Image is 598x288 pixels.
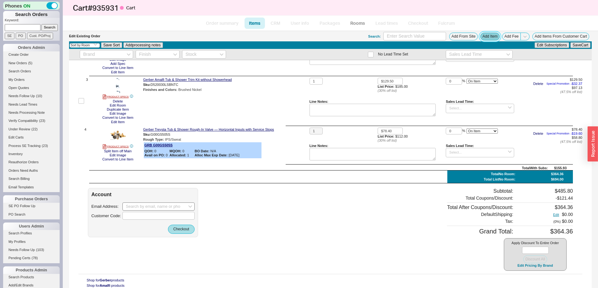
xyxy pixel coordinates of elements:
a: My Profiles [3,238,60,245]
a: Needs Follow Up(10) [3,93,60,99]
div: Tax : [447,219,513,224]
a: SE PO Follow Up [3,203,60,209]
a: Search Billing [3,175,60,182]
span: 1 [170,153,195,157]
a: Edit Carts [3,134,60,141]
div: $155.93 [554,166,567,170]
a: Items [245,18,265,29]
a: Reauthorize Orders [3,159,60,165]
span: $78.40 [572,128,582,131]
input: Qty [310,78,323,85]
span: - $19.60 [571,132,582,136]
div: Total With Subs : [522,166,548,170]
span: G00GS505S [151,132,170,136]
div: Account [91,191,195,197]
span: Special Promotion [547,132,569,135]
span: Checkout [173,227,189,231]
img: COLD_EXPANSION_PEX_ddjvio [110,128,126,143]
span: Add From Site [451,34,476,39]
a: Under Review(22) [3,126,60,133]
span: ON [23,3,30,9]
a: GRB G00GS505S [144,143,173,147]
div: Products Admin [3,266,60,274]
div: Search: [368,34,381,39]
span: $129.50 [570,78,582,81]
button: Add From Site [449,33,478,40]
div: Total Coupons/Discount: [447,196,513,201]
input: Select... [446,104,514,113]
span: Discount All [525,257,545,261]
div: $0.00 [526,212,573,217]
div: Apply Discount To Entire Order [504,238,567,271]
span: Needs Follow Up [8,248,35,252]
a: New Orders(5) [3,60,60,66]
a: PRODUCT SPECS [103,144,129,149]
span: Special Promotion [547,82,569,86]
span: % [462,79,465,83]
a: Search Products [3,274,60,280]
span: 0 [144,153,170,157]
input: No Lead Time Set [368,52,374,57]
button: Shop forGerberproducts [85,278,126,283]
a: Process SE Tracking(23) [3,143,60,149]
h1: Cart # 935931 [73,3,306,12]
div: Phones [3,2,60,10]
h1: Search Orders [3,11,60,18]
b: QOH: [144,149,154,153]
span: - $32.37 [571,82,582,86]
button: Convert to Line Item [100,66,135,70]
b: Finishes and Colors : [143,88,177,92]
button: Edit [551,213,561,217]
span: ( 103 ) [36,248,44,252]
input: Enter Search Value [383,32,446,40]
div: Sales Lead Time: [446,144,514,148]
a: Rooms [346,18,369,29]
button: SaveCart [570,42,590,48]
span: Sku: [143,132,151,136]
span: ( 78 ) [32,256,38,260]
span: 3 [86,78,88,124]
div: ( 47.5 % off list) [514,90,582,94]
button: Delete [111,99,125,103]
div: Sales Lead Time: [446,100,514,104]
span: ( 0 %) [553,220,561,223]
span: Needs Processing Note [8,111,45,114]
button: Add Item [480,33,500,40]
button: Delete [531,82,545,86]
svg: open menu [508,106,512,109]
b: MQOH: [170,149,181,153]
span: [DATE] [195,153,240,157]
span: ( 22 ) [31,127,38,131]
div: Grand Total: [447,228,513,235]
span: $58.80 [572,136,582,139]
a: Verify Compatibility(23) [3,118,60,124]
a: Checkout [404,18,433,29]
div: $364.36 [526,204,573,210]
button: Edit Image [108,112,128,116]
div: Total After Coupons/Discount: [447,204,513,210]
button: Edit Item [109,120,127,124]
span: % [462,129,465,133]
button: Addprocessing notes [123,42,163,48]
div: $694.00 [551,177,563,181]
a: Order summary [202,18,243,29]
div: Brushed Nickel [143,88,307,92]
input: Qty [310,128,323,135]
svg: open menu [506,53,510,56]
b: Alloc Max Exp Date: [195,153,228,157]
span: N/A [195,149,232,153]
div: $112.00 [378,134,446,143]
input: PO [16,33,26,39]
span: 4 [84,128,86,163]
p: Keyword: [5,18,60,24]
div: IPS/Sweat [143,138,307,142]
a: Create Order [3,51,60,58]
b: List Price: [378,85,394,88]
a: Gerber Amalfi Tub & Shower Trim Kit without Showerhead [143,78,232,82]
b: Allocated: [170,153,186,157]
span: Cart [126,5,135,10]
div: Subtotal: [447,188,513,194]
a: Search Orders [3,68,60,75]
button: Save Sort [101,42,122,48]
a: Needs Follow Up(103) [3,247,60,253]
